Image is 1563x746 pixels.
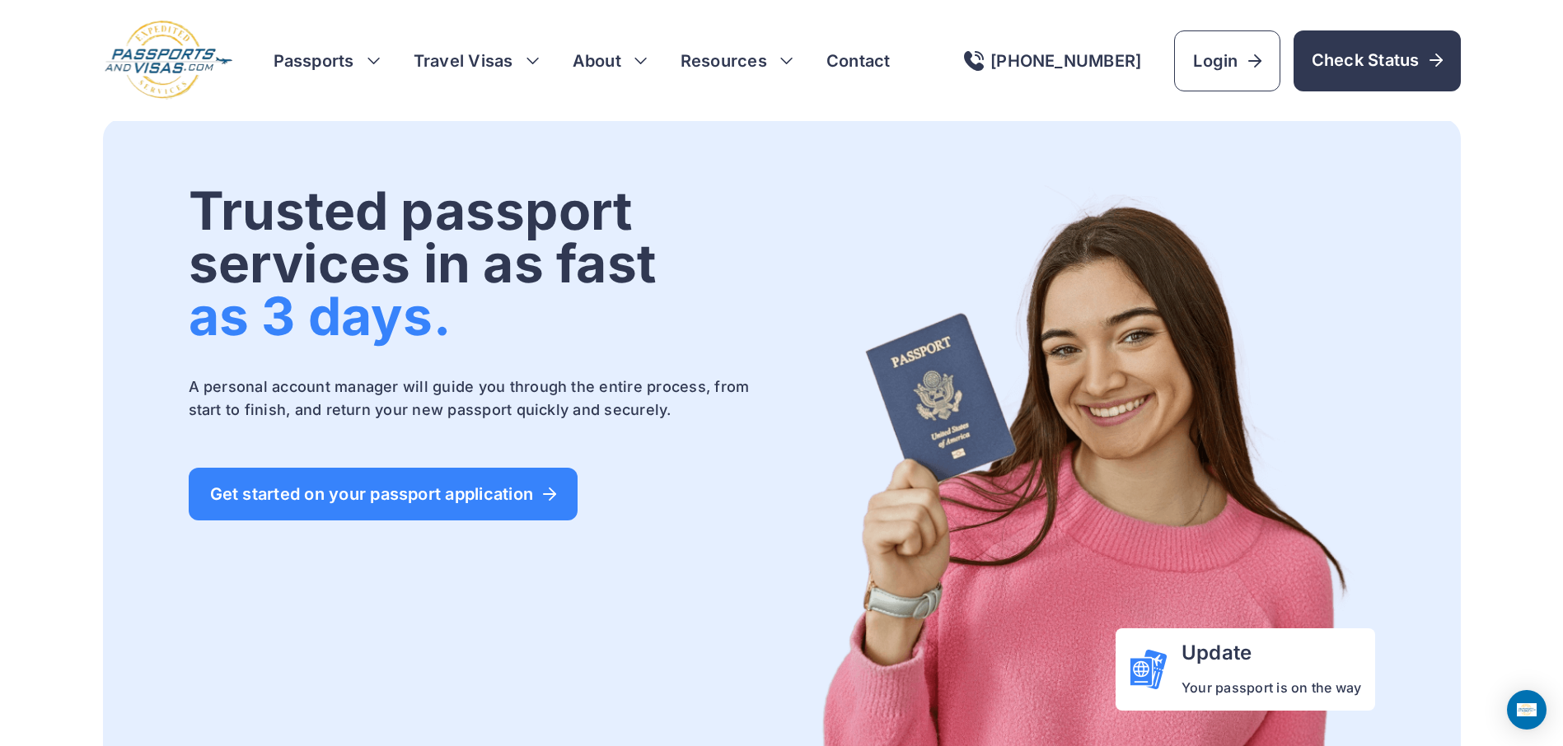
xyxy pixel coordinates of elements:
h4: Update [1182,641,1361,664]
a: [PHONE_NUMBER] [964,51,1141,71]
h3: Travel Visas [414,49,540,72]
h3: Passports [274,49,381,72]
span: Login [1193,49,1261,72]
h3: Resources [681,49,793,72]
p: A personal account manager will guide you through the entire process, from start to finish, and r... [189,375,779,422]
a: Contact [826,49,891,72]
a: About [573,49,621,72]
p: Your passport is on the way [1182,678,1361,697]
span: Get started on your passport application [210,486,557,502]
a: Get started on your passport application [189,468,578,520]
span: Check Status [1312,49,1443,72]
a: Check Status [1294,30,1461,91]
a: Login [1174,30,1280,91]
img: Logo [103,20,234,101]
span: as 3 days. [189,284,451,347]
h1: Trusted passport services in as fast [189,184,779,343]
div: Open Intercom Messenger [1507,690,1547,730]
